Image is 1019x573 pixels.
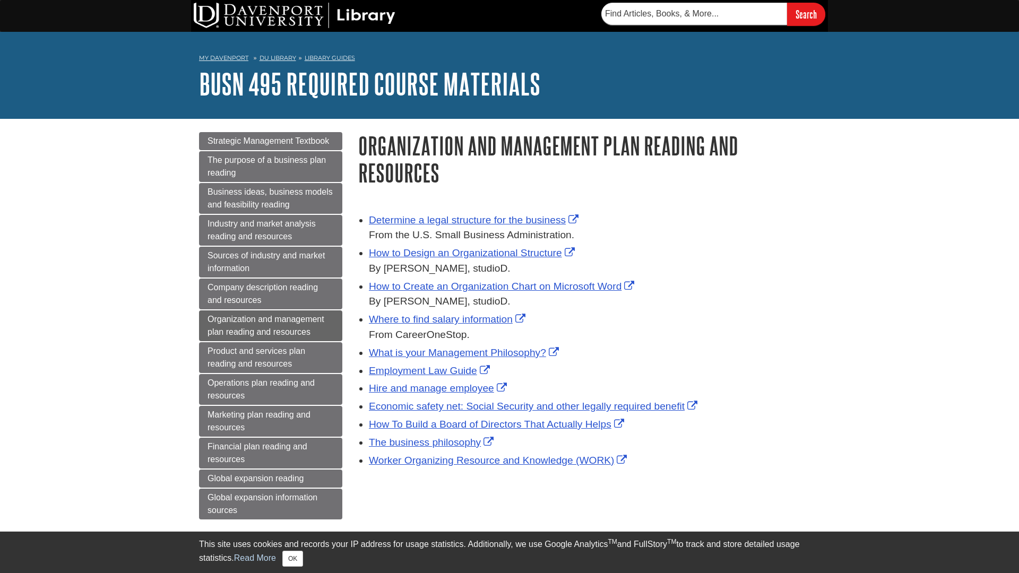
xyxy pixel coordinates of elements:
a: Link opens in new window [369,401,700,412]
sup: TM [608,538,617,545]
form: Searches DU Library's articles, books, and more [601,3,825,25]
a: Marketing plan reading and resources [199,406,342,437]
span: Operations plan reading and resources [208,378,315,400]
a: Link opens in new window [369,247,577,258]
div: This site uses cookies and records your IP address for usage statistics. Additionally, we use Goo... [199,538,820,567]
a: Link opens in new window [369,365,493,376]
a: Company description reading and resources [199,279,342,309]
a: Link opens in new window [369,419,627,430]
a: Link opens in new window [369,455,629,466]
span: The purpose of a business plan reading [208,155,326,177]
span: Sources of industry and market information [208,251,325,273]
a: Operations plan reading and resources [199,374,342,405]
span: Industry and market analysis reading and resources [208,219,316,241]
input: Find Articles, Books, & More... [601,3,787,25]
a: Sources of industry and market information [199,247,342,277]
a: Link opens in new window [369,314,528,325]
a: The purpose of a business plan reading [199,151,342,182]
a: Link opens in new window [369,214,581,225]
a: Link opens in new window [369,383,509,394]
a: Link opens in new window [369,347,562,358]
a: BUSN 495 Required Course Materials [199,67,540,100]
sup: TM [667,538,676,545]
a: Strategic Management Textbook [199,132,342,150]
a: Global expansion information sources [199,489,342,519]
span: Financial plan reading and resources [208,442,307,464]
span: Global expansion reading [208,474,304,483]
input: Search [787,3,825,25]
div: From the U.S. Small Business Administration. [369,228,820,243]
a: Global expansion reading [199,470,342,488]
div: By [PERSON_NAME], studioD. [369,261,820,276]
nav: breadcrumb [199,51,820,68]
div: By [PERSON_NAME], studioD. [369,294,820,309]
div: Guide Page Menu [199,132,342,519]
h1: Organization and management plan reading and resources [358,132,820,186]
span: Business ideas, business models and feasibility reading [208,187,333,209]
a: Link opens in new window [369,437,496,448]
a: Read More [234,553,276,562]
div: From CareerOneStop. [369,327,820,343]
a: Financial plan reading and resources [199,438,342,468]
button: Close [282,551,303,567]
a: Link opens in new window [369,281,637,292]
a: Product and services plan reading and resources [199,342,342,373]
a: DU Library [260,54,296,62]
span: Strategic Management Textbook [208,136,329,145]
span: Company description reading and resources [208,283,318,305]
span: Marketing plan reading and resources [208,410,310,432]
a: Organization and management plan reading and resources [199,310,342,341]
img: DU Library [194,3,395,28]
span: Organization and management plan reading and resources [208,315,324,336]
span: Product and services plan reading and resources [208,346,305,368]
a: Industry and market analysis reading and resources [199,215,342,246]
span: Global expansion information sources [208,493,317,515]
a: Library Guides [305,54,355,62]
a: Business ideas, business models and feasibility reading [199,183,342,214]
a: My Davenport [199,54,248,63]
